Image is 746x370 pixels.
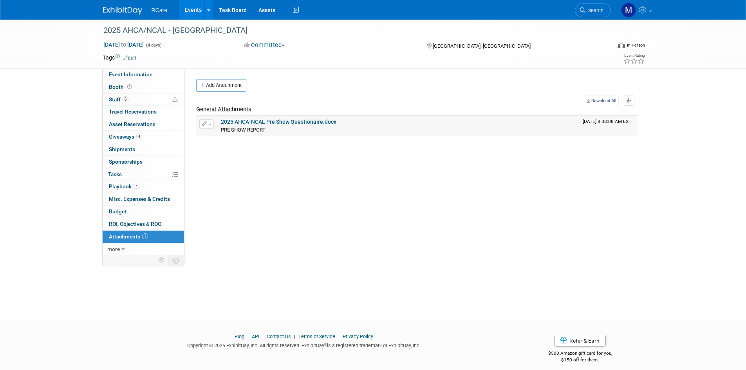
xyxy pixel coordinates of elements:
[109,84,133,90] span: Booth
[103,340,506,349] div: Copyright © 2025 ExhibitDay, Inc. All rights reserved. ExhibitDay is a registered trademark of Ex...
[196,79,246,92] button: Add Attachment
[103,193,184,205] a: Misc. Expenses & Credits
[103,143,184,155] a: Shipments
[103,168,184,180] a: Tasks
[109,159,143,165] span: Sponsorships
[109,233,148,240] span: Attachments
[103,106,184,118] a: Travel Reservations
[221,127,266,133] span: PRE SHOW REPORT
[136,134,142,139] span: 4
[583,119,631,124] span: Upload Timestamp
[627,42,645,48] div: In-Person
[585,7,603,13] span: Search
[196,106,251,113] span: General Attachments
[103,218,184,230] a: ROI, Objectives & ROO
[152,7,167,13] span: RCare
[241,41,288,49] button: Committed
[517,345,643,363] div: $500 Amazon gift card for you,
[126,84,133,90] span: Booth not reserved yet
[433,43,531,49] span: [GEOGRAPHIC_DATA], [GEOGRAPHIC_DATA]
[343,334,373,339] a: Privacy Policy
[145,43,162,48] span: (4 days)
[123,55,136,61] a: Edit
[103,131,184,143] a: Giveaways4
[517,357,643,363] div: $150 off for them.
[585,96,619,106] a: Download All
[324,342,327,347] sup: ®
[298,334,335,339] a: Terms of Service
[103,7,142,14] img: ExhibitDay
[292,334,297,339] span: |
[120,42,127,48] span: to
[246,334,251,339] span: |
[109,121,155,127] span: Asset Reservations
[235,334,244,339] a: Blog
[168,255,184,265] td: Toggle Event Tabs
[142,233,148,239] span: 1
[221,119,336,125] a: 2025 AHCA-NCAL Pre Show Questionaire.docx
[103,206,184,218] a: Budget
[109,221,161,227] span: ROI, Objectives & ROO
[575,4,611,17] a: Search
[565,41,645,52] div: Event Format
[109,134,142,140] span: Giveaways
[134,184,139,190] span: 4
[101,23,599,38] div: 2025 AHCA/NCAL - [GEOGRAPHIC_DATA]
[103,41,144,48] span: [DATE] [DATE]
[623,54,645,58] div: Event Rating
[109,96,128,103] span: Staff
[260,334,266,339] span: |
[103,81,184,93] a: Booth
[103,156,184,168] a: Sponsorships
[109,71,153,78] span: Event Information
[252,334,259,339] a: API
[155,255,168,265] td: Personalize Event Tab Strip
[109,196,170,202] span: Misc. Expenses & Credits
[621,3,636,18] img: Mila Vasquez
[109,108,157,115] span: Travel Reservations
[103,231,184,243] a: Attachments1
[103,243,184,255] a: more
[336,334,341,339] span: |
[103,94,184,106] a: Staff8
[109,146,135,152] span: Shipments
[123,96,128,102] span: 8
[103,180,184,193] a: Playbook4
[108,171,122,177] span: Tasks
[172,96,178,103] span: Potential Scheduling Conflict -- at least one attendee is tagged in another overlapping event.
[554,335,606,347] a: Refer & Earn
[107,246,120,252] span: more
[109,208,126,215] span: Budget
[580,116,638,135] td: Upload Timestamp
[103,118,184,130] a: Asset Reservations
[109,183,139,190] span: Playbook
[618,42,625,48] img: Format-Inperson.png
[267,334,291,339] a: Contact Us
[103,69,184,81] a: Event Information
[103,54,136,61] td: Tags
